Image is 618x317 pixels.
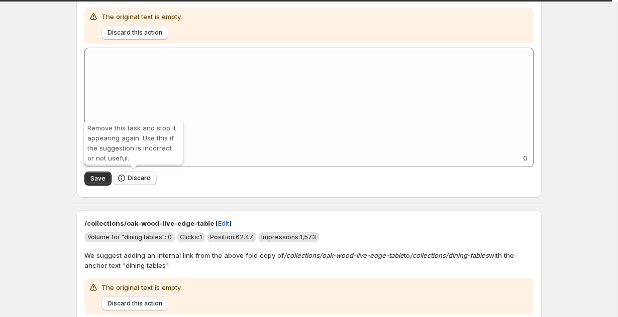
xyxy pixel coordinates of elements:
span: Edit [218,218,229,228]
p: /collections/oak-wood-live-edge-table [ ] [84,218,534,228]
em: /collections/oak-wood-live-edge-table [284,251,404,259]
em: /collections/dining-tables [410,251,489,259]
button: Discard this action [101,296,168,310]
p: We suggest adding an internal link from the above fold copy of to with the anchor text "dining ta... [84,250,534,270]
span: Impressions: 1,573 [261,233,316,241]
p: The original text is empty. [101,282,182,292]
span: Position: 62.47 [210,233,253,241]
span: Save [90,175,106,183]
span: Discard this action [108,299,162,307]
p: The original text is empty. [101,12,182,22]
span: Volume for "dining tables": 0 [87,233,172,241]
span: Discard this action [108,29,162,37]
button: Discard [114,171,157,185]
button: Discard this action [101,26,168,40]
button: Save [84,172,112,186]
span: Clicks: 1 [180,233,202,241]
span: Discard [128,174,151,182]
button: Edit [212,215,235,231]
